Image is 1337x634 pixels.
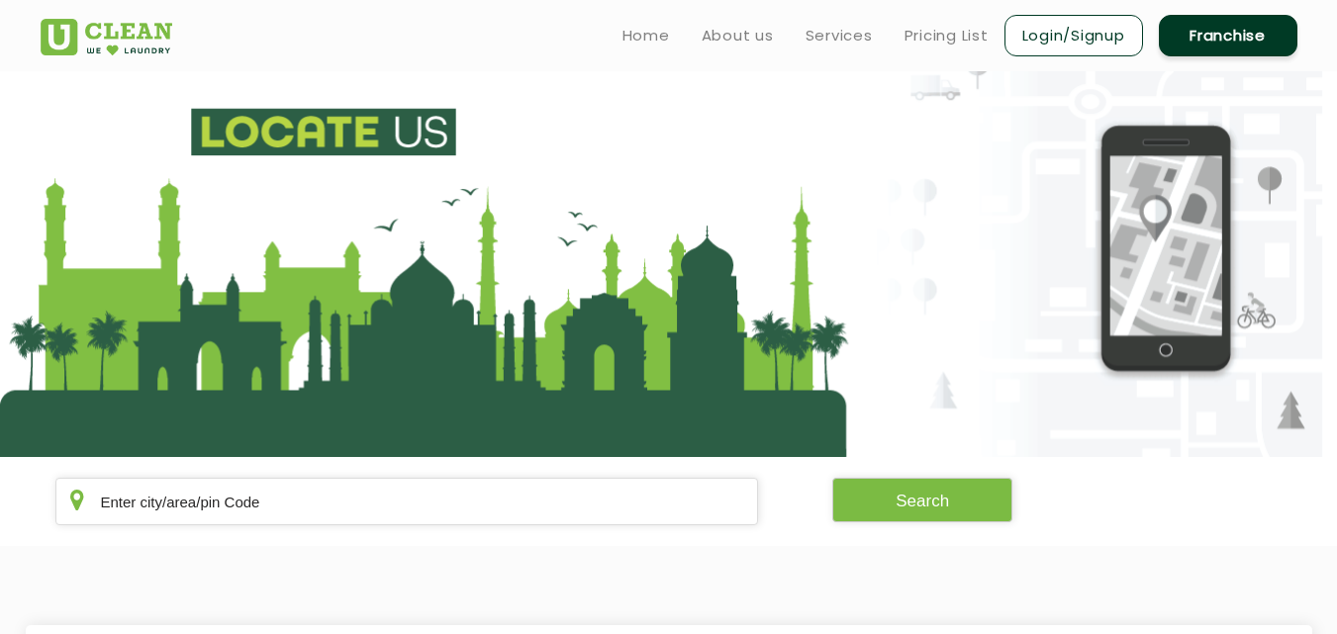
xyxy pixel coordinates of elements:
[702,24,774,47] a: About us
[622,24,670,47] a: Home
[41,19,172,55] img: UClean Laundry and Dry Cleaning
[1159,15,1297,56] a: Franchise
[806,24,873,47] a: Services
[905,24,989,47] a: Pricing List
[55,478,759,525] input: Enter city/area/pin Code
[832,478,1012,522] button: Search
[1004,15,1143,56] a: Login/Signup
